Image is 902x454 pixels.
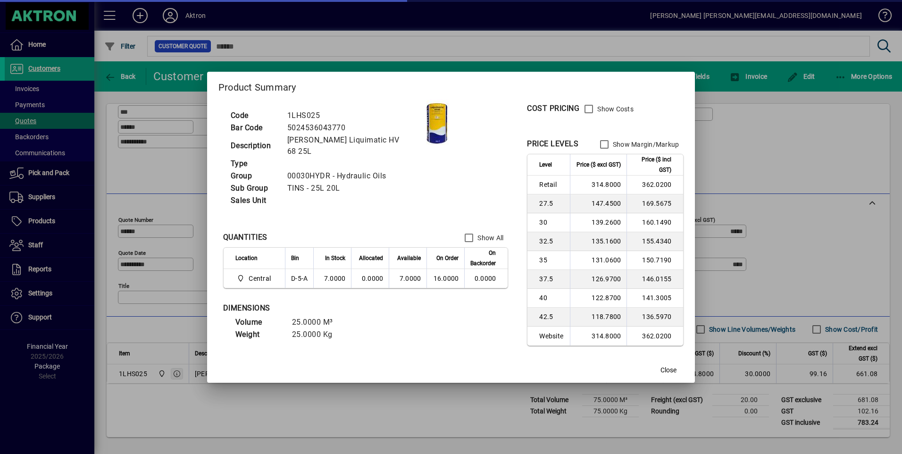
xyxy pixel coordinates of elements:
td: 5024536043770 [283,122,419,134]
td: 7.0000 [313,269,351,288]
td: [PERSON_NAME] Liquimatic HV 68 25L [283,134,419,158]
span: 40 [539,293,564,303]
td: 118.7800 [570,308,626,327]
td: Code [226,109,283,122]
span: 37.5 [539,274,564,284]
span: Allocated [359,253,383,263]
span: On Backorder [470,248,496,269]
td: 146.0155 [626,270,683,289]
td: 122.8700 [570,289,626,308]
td: Description [226,134,283,158]
td: 155.4340 [626,232,683,251]
label: Show Costs [595,104,634,114]
img: contain [419,100,454,147]
td: 25.0000 M³ [287,316,344,328]
td: Type [226,158,283,170]
span: In Stock [325,253,345,263]
td: 150.7190 [626,251,683,270]
td: Sub Group [226,182,283,194]
span: Available [397,253,421,263]
span: Retail [539,180,564,189]
td: D-5-A [285,269,313,288]
td: Group [226,170,283,182]
label: Show Margin/Markup [611,140,679,149]
span: Location [235,253,258,263]
td: 139.2600 [570,213,626,232]
td: 25.0000 Kg [287,328,344,341]
span: 32.5 [539,236,564,246]
td: TINS - 25L 20L [283,182,419,194]
td: 131.0600 [570,251,626,270]
h2: Product Summary [207,72,695,99]
td: 1LHS025 [283,109,419,122]
span: 42.5 [539,312,564,321]
span: On Order [436,253,459,263]
span: 16.0000 [434,275,459,282]
td: 141.3005 [626,289,683,308]
span: 30 [539,218,564,227]
td: 00030HYDR - Hydraulic Oils [283,170,419,182]
div: DIMENSIONS [223,303,459,314]
span: Close [660,365,676,375]
td: 0.0000 [464,269,508,288]
td: Weight [231,328,287,341]
span: 35 [539,255,564,265]
span: Level [539,160,552,170]
span: Price ($ incl GST) [633,154,671,175]
span: Website [539,331,564,341]
div: QUANTITIES [223,232,267,243]
span: Bin [291,253,299,263]
td: 362.0200 [626,176,683,194]
td: 147.4500 [570,194,626,213]
td: 7.0000 [389,269,426,288]
label: Show All [476,233,503,243]
td: Volume [231,316,287,328]
td: Sales Unit [226,194,283,207]
td: Bar Code [226,122,283,134]
td: 135.1600 [570,232,626,251]
td: 314.8000 [570,327,626,345]
span: Price ($ excl GST) [576,160,621,170]
td: 136.5970 [626,308,683,327]
td: 160.1490 [626,213,683,232]
td: 126.9700 [570,270,626,289]
span: 27.5 [539,199,564,208]
td: 362.0200 [626,327,683,345]
td: 314.8000 [570,176,626,194]
span: Central [235,273,275,284]
button: Close [653,362,684,379]
span: Central [249,274,271,283]
td: 169.5675 [626,194,683,213]
div: PRICE LEVELS [527,138,578,150]
td: 0.0000 [351,269,389,288]
div: COST PRICING [527,103,579,114]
